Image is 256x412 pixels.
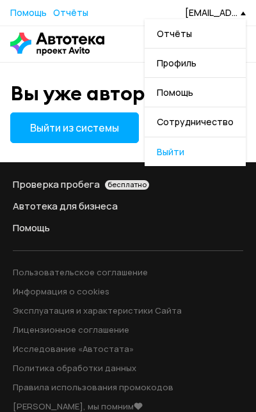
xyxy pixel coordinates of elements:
a: Профиль [145,49,246,77]
span: Отчёты [157,27,192,40]
a: Отчёты [145,19,246,48]
a: Лицензионное соглашение [13,324,182,335]
span: Выйти из системы [30,121,119,135]
a: Исследование «Автостата» [13,343,182,355]
div: [EMAIL_ADDRESS][DOMAIN_NAME] [185,6,246,19]
a: Отчёты [53,6,88,19]
span: бесплатно [108,180,147,189]
a: Помощь [10,6,47,19]
span: Профиль [157,57,196,69]
span: Сотрудничество [157,116,234,128]
a: Проверка пробегабесплатно [13,178,243,192]
div: Вы уже авторизованы [10,82,246,105]
span: Выйти [145,137,246,166]
span: Помощь [157,86,193,98]
a: Помощь [145,78,246,107]
a: Информация о cookies [13,286,182,297]
a: Автотека для бизнеса [13,199,243,213]
a: [PERSON_NAME], мы помним [13,401,182,412]
div: Проверка пробега [13,178,243,192]
a: Помощь [13,221,243,235]
a: Сотрудничество [145,107,246,136]
button: Выйти из системы [10,112,139,143]
a: Пользовательское соглашение [13,266,182,278]
a: Эксплуатация и характеристики Сайта [13,305,182,316]
a: Правила использования промокодов [13,381,182,393]
a: Политика обработки данных [13,362,182,374]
